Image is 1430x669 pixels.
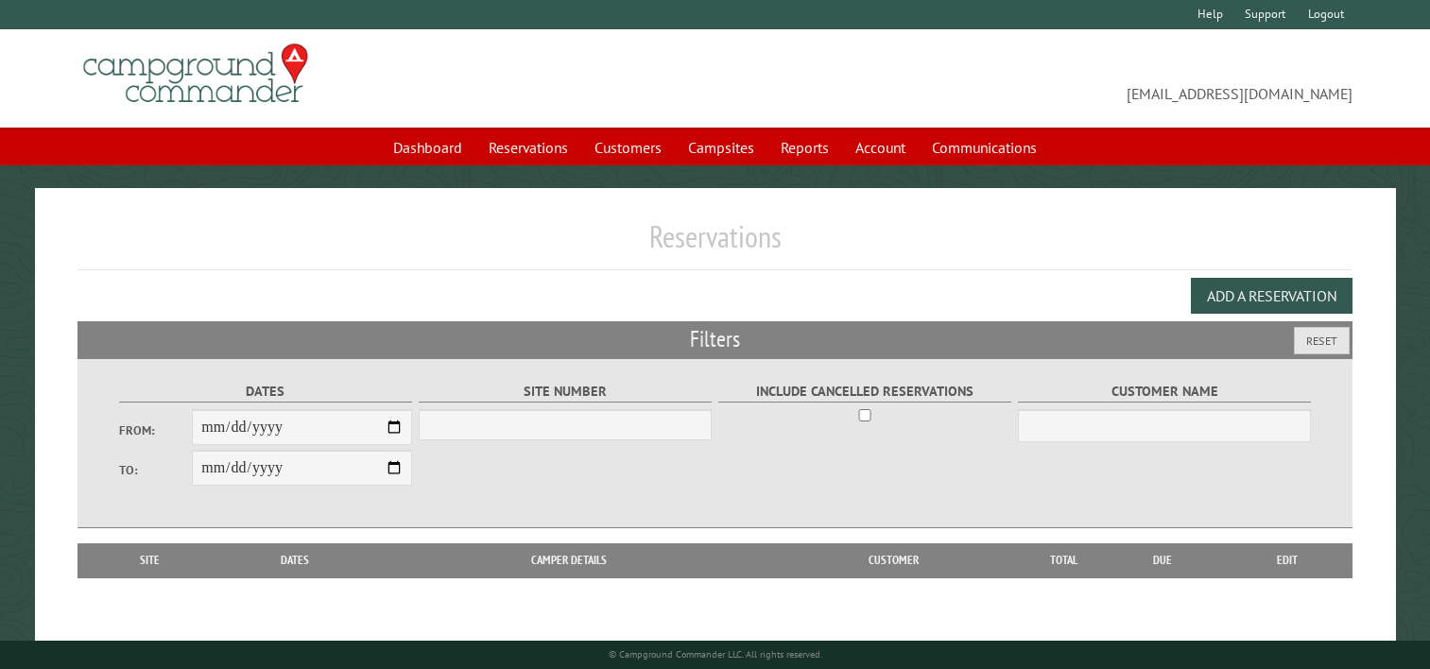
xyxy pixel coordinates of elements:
th: Due [1102,543,1223,577]
th: Dates [213,543,377,577]
h2: Filters [78,321,1352,357]
label: Site Number [419,381,713,403]
h1: Reservations [78,218,1352,270]
a: Customers [583,129,673,165]
th: Customer [761,543,1026,577]
span: [EMAIL_ADDRESS][DOMAIN_NAME] [715,52,1353,105]
button: Reset [1294,327,1350,354]
label: Customer Name [1018,381,1312,403]
th: Site [87,543,213,577]
th: Edit [1223,543,1352,577]
a: Dashboard [382,129,474,165]
a: Account [844,129,917,165]
img: Campground Commander [78,37,314,111]
th: Total [1026,543,1102,577]
a: Communications [921,129,1048,165]
a: Reservations [477,129,579,165]
label: Include Cancelled Reservations [718,381,1012,403]
label: From: [119,421,193,439]
a: Campsites [677,129,766,165]
label: To: [119,461,193,479]
th: Camper Details [377,543,761,577]
label: Dates [119,381,413,403]
a: Reports [769,129,840,165]
small: © Campground Commander LLC. All rights reserved. [609,648,822,660]
button: Add a Reservation [1191,278,1352,314]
